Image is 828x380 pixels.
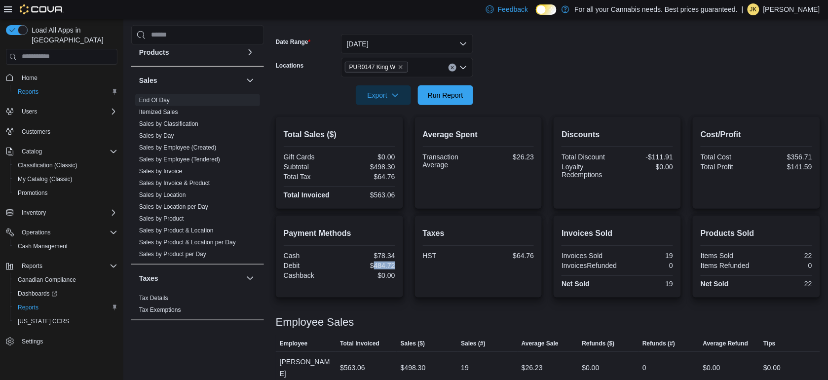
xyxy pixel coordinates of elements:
[619,252,673,260] div: 19
[284,129,395,141] h2: Total Sales ($)
[244,272,256,284] button: Taxes
[18,189,48,197] span: Promotions
[139,305,181,313] span: Tax Exemptions
[461,340,486,347] span: Sales (#)
[284,262,338,269] div: Debit
[139,202,208,210] span: Sales by Location per Day
[18,72,41,84] a: Home
[701,262,754,269] div: Items Refunded
[22,128,50,136] span: Customers
[18,335,117,347] span: Settings
[401,340,425,347] span: Sales ($)
[18,317,69,325] span: [US_STATE] CCRS
[701,163,754,171] div: Total Profit
[750,3,757,15] span: JK
[582,340,615,347] span: Refunds ($)
[398,64,404,70] button: Remove PUR0147 King W from selection in this group
[18,260,46,272] button: Reports
[14,187,52,199] a: Promotions
[642,340,675,347] span: Refunds (#)
[139,294,168,302] span: Tax Details
[18,242,68,250] span: Cash Management
[139,191,186,198] a: Sales by Location
[14,315,73,327] a: [US_STATE] CCRS
[522,362,543,374] div: $26.23
[139,144,217,151] a: Sales by Employee (Created)
[139,143,217,151] span: Sales by Employee (Created)
[748,3,759,15] div: Jennifer Kinzie
[2,105,121,118] button: Users
[14,159,117,171] span: Classification (Classic)
[284,163,338,171] div: Subtotal
[139,238,236,246] span: Sales by Product & Location per Day
[14,86,117,98] span: Reports
[480,153,534,161] div: $26.23
[18,227,55,238] button: Operations
[2,145,121,158] button: Catalog
[341,34,473,54] button: [DATE]
[14,173,117,185] span: My Catalog (Classic)
[619,153,673,161] div: -$111.91
[423,228,534,239] h2: Taxes
[423,129,534,141] h2: Average Spent
[758,163,812,171] div: $141.59
[284,153,338,161] div: Gift Cards
[341,262,395,269] div: $484.72
[10,239,121,253] button: Cash Management
[14,240,117,252] span: Cash Management
[498,4,528,14] span: Feedback
[28,25,117,45] span: Load All Apps in [GEOGRAPHIC_DATA]
[284,252,338,260] div: Cash
[341,271,395,279] div: $0.00
[14,173,76,185] a: My Catalog (Classic)
[139,215,184,222] a: Sales by Product
[14,302,117,313] span: Reports
[18,276,76,284] span: Canadian Compliance
[341,252,395,260] div: $78.34
[14,240,72,252] a: Cash Management
[244,46,256,58] button: Products
[423,153,477,169] div: Transaction Average
[758,153,812,161] div: $356.71
[763,3,820,15] p: [PERSON_NAME]
[139,75,242,85] button: Sales
[18,72,117,84] span: Home
[18,161,77,169] span: Classification (Classic)
[18,125,117,138] span: Customers
[345,62,408,73] span: PUR0147 King W
[22,209,46,217] span: Inventory
[276,316,354,328] h3: Employee Sales
[480,252,534,260] div: $64.76
[14,274,117,286] span: Canadian Compliance
[14,159,81,171] a: Classification (Classic)
[763,362,781,374] div: $0.00
[6,67,117,375] nav: Complex example
[758,252,812,260] div: 22
[703,340,749,347] span: Average Refund
[18,106,41,117] button: Users
[139,250,206,258] span: Sales by Product per Day
[449,64,456,72] button: Clear input
[139,273,158,283] h3: Taxes
[536,4,557,15] input: Dark Mode
[362,85,405,105] span: Export
[18,175,73,183] span: My Catalog (Classic)
[18,106,117,117] span: Users
[340,362,365,374] div: $563.06
[22,108,37,115] span: Users
[139,273,242,283] button: Taxes
[139,47,242,57] button: Products
[139,155,220,162] a: Sales by Employee (Tendered)
[14,302,42,313] a: Reports
[2,206,121,220] button: Inventory
[139,167,182,175] span: Sales by Invoice
[18,207,117,219] span: Inventory
[341,163,395,171] div: $498.30
[701,252,754,260] div: Items Sold
[139,294,168,301] a: Tax Details
[284,191,330,199] strong: Total Invoiced
[341,153,395,161] div: $0.00
[642,362,646,374] div: 0
[10,186,121,200] button: Promotions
